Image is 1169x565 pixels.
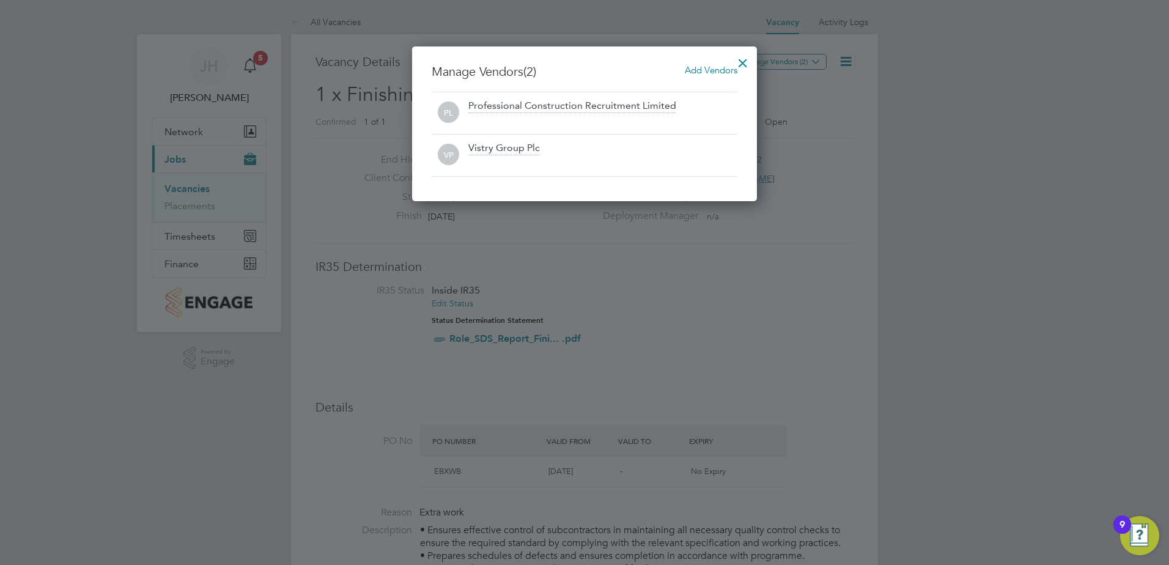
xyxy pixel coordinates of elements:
span: Add Vendors [685,64,737,76]
span: PL [438,102,459,124]
span: VP [438,144,459,166]
div: 9 [1119,525,1125,541]
span: (2) [523,64,536,79]
div: Vistry Group Plc [468,142,540,155]
button: Open Resource Center, 9 new notifications [1120,516,1159,555]
h3: Manage Vendors [432,64,737,79]
div: Professional Construction Recruitment Limited [468,100,676,113]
